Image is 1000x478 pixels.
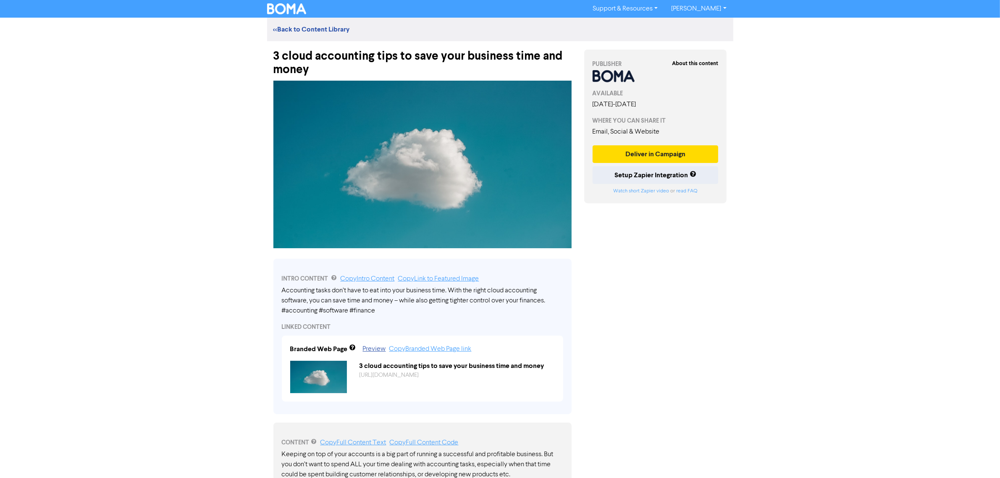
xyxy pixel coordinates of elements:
div: 3 cloud accounting tips to save your business time and money [353,361,561,371]
div: WHERE YOU CAN SHARE IT [593,116,719,125]
iframe: Chat Widget [958,438,1000,478]
a: Copy Link to Featured Image [398,276,479,282]
a: Support & Resources [586,2,664,16]
a: [URL][DOMAIN_NAME] [360,372,419,378]
a: Copy Full Content Code [390,439,459,446]
a: Copy Intro Content [341,276,395,282]
div: or [593,187,719,195]
a: Preview [363,346,386,352]
img: BOMA Logo [267,3,307,14]
div: LINKED CONTENT [282,323,563,331]
div: PUBLISHER [593,60,719,68]
div: Branded Web Page [290,344,348,354]
div: [DATE] - [DATE] [593,100,719,110]
a: <<Back to Content Library [273,25,350,34]
button: Setup Zapier Integration [593,166,719,184]
div: AVAILABLE [593,89,719,98]
strong: About this content [672,60,718,67]
a: read FAQ [676,189,697,194]
a: Copy Branded Web Page link [389,346,472,352]
div: https://public2.bomamarketing.com/cp/2WLyGaXBIuGQlOyQxigzMT?sa=VMgytnF0 [353,371,561,380]
div: CONTENT [282,438,563,448]
button: Deliver in Campaign [593,145,719,163]
div: 3 cloud accounting tips to save your business time and money [273,41,572,76]
a: [PERSON_NAME] [664,2,733,16]
a: Watch short Zapier video [613,189,669,194]
div: Email, Social & Website [593,127,719,137]
div: INTRO CONTENT [282,274,563,284]
div: Accounting tasks don’t have to eat into your business time. With the right cloud accounting softw... [282,286,563,316]
a: Copy Full Content Text [320,439,386,446]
